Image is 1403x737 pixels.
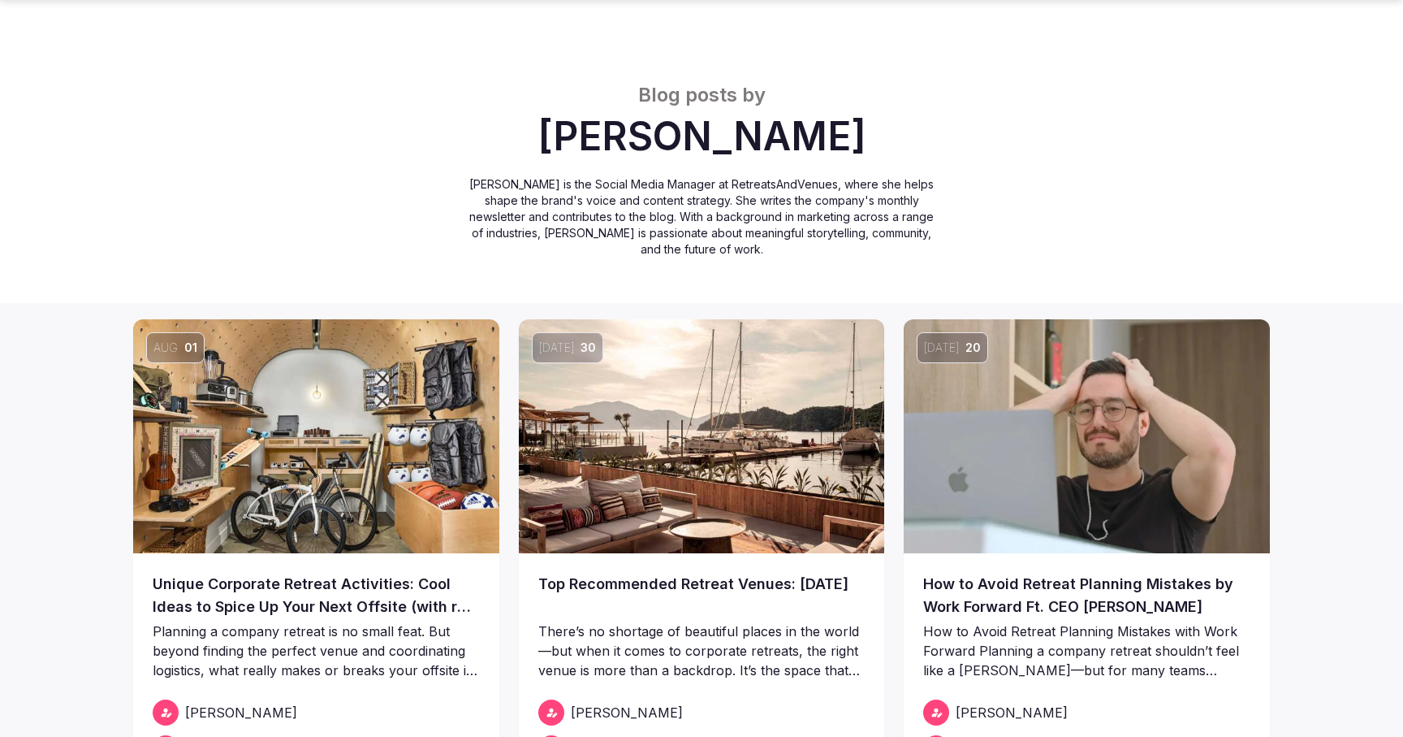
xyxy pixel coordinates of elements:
a: Top Recommended Retreat Venues: [DATE] [538,573,866,618]
span: 20 [965,340,981,356]
a: [DATE]30 [519,319,885,553]
a: [PERSON_NAME] [923,700,1250,726]
span: Aug [153,340,178,356]
h3: Blog posts by [638,81,766,109]
img: Unique Corporate Retreat Activities: Cool Ideas to Spice Up Your Next Offsite (with real world ex... [133,319,499,553]
p: How to Avoid Retreat Planning Mistakes with Work Forward Planning a company retreat shouldn’t fee... [923,622,1250,680]
span: [PERSON_NAME] [185,703,297,722]
img: How to Avoid Retreat Planning Mistakes by Work Forward Ft. CEO Brian Elliott [904,319,1270,553]
a: [PERSON_NAME] [538,700,866,726]
span: [PERSON_NAME] [571,703,683,722]
span: [PERSON_NAME] [956,703,1068,722]
a: [DATE]20 [904,319,1270,553]
p: [PERSON_NAME] is the Social Media Manager at RetreatsAndVenues, where she helps shape the brand's... [464,176,939,258]
h1: [PERSON_NAME] [537,109,866,163]
img: Top Recommended Retreat Venues: July 2025 [519,319,885,553]
span: [DATE] [924,340,959,356]
a: Unique Corporate Retreat Activities: Cool Ideas to Spice Up Your Next Offsite (with real world ex... [153,573,480,618]
a: How to Avoid Retreat Planning Mistakes by Work Forward Ft. CEO [PERSON_NAME] [923,573,1250,618]
p: Planning a company retreat is no small feat. But beyond finding the perfect venue and coordinatin... [153,622,480,680]
span: [DATE] [539,340,574,356]
span: 01 [184,340,197,356]
a: Aug01 [133,319,499,553]
a: [PERSON_NAME] [153,700,480,726]
span: 30 [581,340,596,356]
p: There’s no shortage of beautiful places in the world—but when it comes to corporate retreats, the... [538,622,866,680]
